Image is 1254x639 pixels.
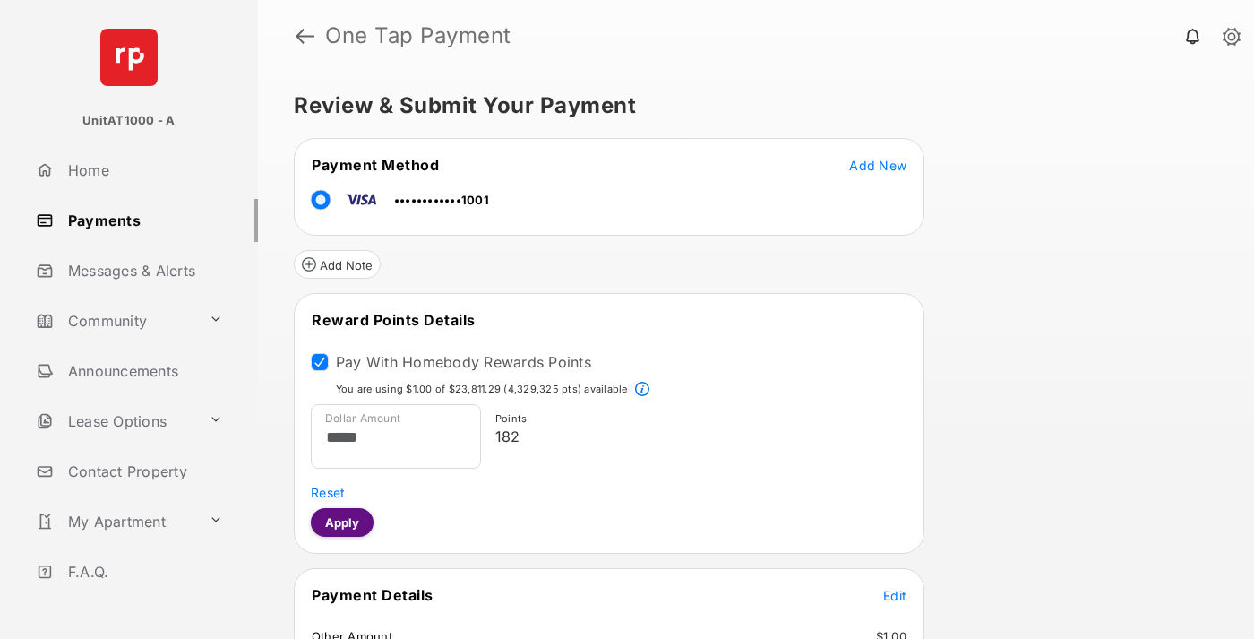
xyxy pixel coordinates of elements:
[312,586,434,604] span: Payment Details
[311,485,345,500] span: Reset
[29,400,202,443] a: Lease Options
[495,411,900,427] p: Points
[29,149,258,192] a: Home
[29,500,202,543] a: My Apartment
[312,156,439,174] span: Payment Method
[311,483,345,501] button: Reset
[82,112,175,130] p: UnitAT1000 - A
[849,158,906,173] span: Add New
[294,95,1204,117] h5: Review & Submit Your Payment
[336,382,628,397] p: You are using $1.00 of $23,811.29 (4,329,325 pts) available
[336,353,591,371] label: Pay With Homebody Rewards Points
[29,199,258,242] a: Payments
[29,350,258,393] a: Announcements
[883,586,906,604] button: Edit
[100,29,158,86] img: svg+xml;base64,PHN2ZyB4bWxucz0iaHR0cDovL3d3dy53My5vcmcvMjAwMC9zdmciIHdpZHRoPSI2NCIgaGVpZ2h0PSI2NC...
[29,299,202,342] a: Community
[495,426,900,447] p: 182
[311,508,374,537] button: Apply
[29,249,258,292] a: Messages & Alerts
[29,450,258,493] a: Contact Property
[394,193,489,207] span: ••••••••••••1001
[294,250,381,279] button: Add Note
[312,311,476,329] span: Reward Points Details
[883,588,906,603] span: Edit
[849,156,906,174] button: Add New
[325,25,511,47] strong: One Tap Payment
[29,550,258,593] a: F.A.Q.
